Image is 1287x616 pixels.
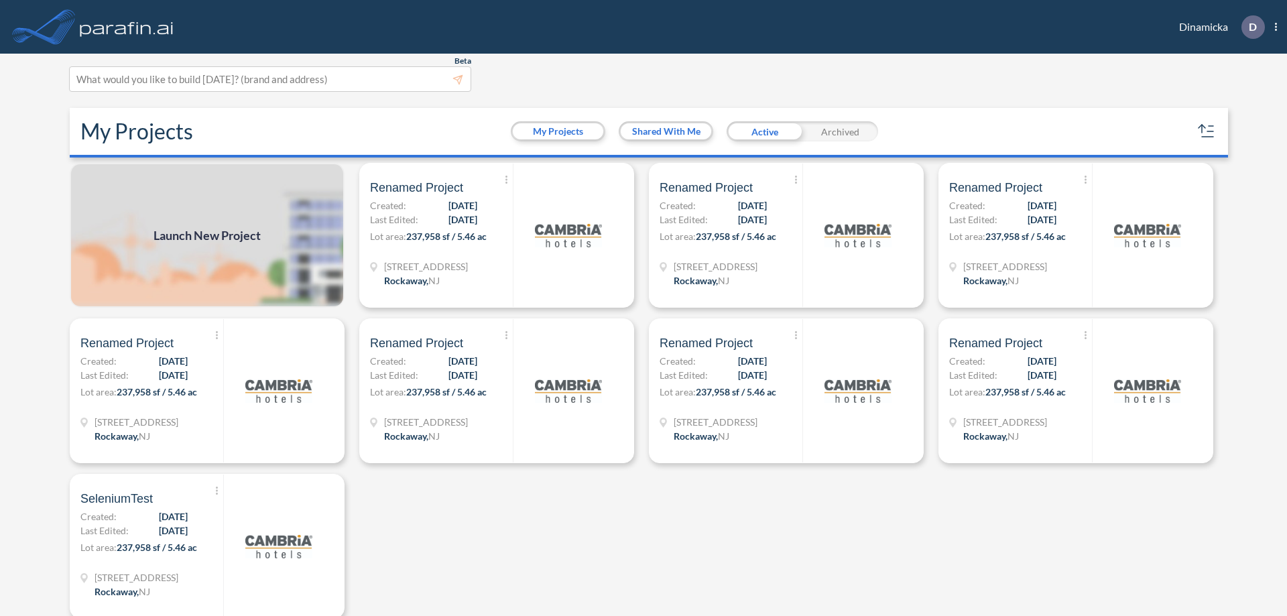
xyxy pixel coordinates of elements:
[384,415,468,429] span: 321 Mt Hope Ave
[370,386,406,397] span: Lot area:
[95,415,178,429] span: 321 Mt Hope Ave
[95,586,139,597] span: Rockaway ,
[660,231,696,242] span: Lot area:
[139,586,150,597] span: NJ
[80,119,193,144] h2: My Projects
[738,354,767,368] span: [DATE]
[428,430,440,442] span: NJ
[370,180,463,196] span: Renamed Project
[1007,430,1019,442] span: NJ
[660,386,696,397] span: Lot area:
[963,415,1047,429] span: 321 Mt Hope Ave
[370,212,418,227] span: Last Edited:
[454,56,471,66] span: Beta
[738,212,767,227] span: [DATE]
[448,198,477,212] span: [DATE]
[718,275,729,286] span: NJ
[985,386,1066,397] span: 237,958 sf / 5.46 ac
[70,163,345,308] a: Launch New Project
[660,180,753,196] span: Renamed Project
[159,368,188,382] span: [DATE]
[448,354,477,368] span: [DATE]
[77,13,176,40] img: logo
[384,273,440,288] div: Rockaway, NJ
[406,386,487,397] span: 237,958 sf / 5.46 ac
[949,386,985,397] span: Lot area:
[696,231,776,242] span: 237,958 sf / 5.46 ac
[1028,354,1056,368] span: [DATE]
[949,231,985,242] span: Lot area:
[80,354,117,368] span: Created:
[949,180,1042,196] span: Renamed Project
[95,429,150,443] div: Rockaway, NJ
[384,429,440,443] div: Rockaway, NJ
[80,386,117,397] span: Lot area:
[95,584,150,599] div: Rockaway, NJ
[674,273,729,288] div: Rockaway, NJ
[949,368,997,382] span: Last Edited:
[738,198,767,212] span: [DATE]
[727,121,802,141] div: Active
[963,429,1019,443] div: Rockaway, NJ
[535,202,602,269] img: logo
[660,212,708,227] span: Last Edited:
[159,509,188,523] span: [DATE]
[384,430,428,442] span: Rockaway ,
[80,542,117,553] span: Lot area:
[621,123,711,139] button: Shared With Me
[1114,202,1181,269] img: logo
[117,386,197,397] span: 237,958 sf / 5.46 ac
[95,430,139,442] span: Rockaway ,
[80,335,174,351] span: Renamed Project
[139,430,150,442] span: NJ
[406,231,487,242] span: 237,958 sf / 5.46 ac
[1114,357,1181,424] img: logo
[95,570,178,584] span: 321 Mt Hope Ave
[1028,198,1056,212] span: [DATE]
[384,275,428,286] span: Rockaway ,
[117,542,197,553] span: 237,958 sf / 5.46 ac
[674,415,757,429] span: 321 Mt Hope Ave
[70,163,345,308] img: add
[674,275,718,286] span: Rockaway ,
[428,275,440,286] span: NJ
[949,198,985,212] span: Created:
[1159,15,1277,39] div: Dinamicka
[660,335,753,351] span: Renamed Project
[245,357,312,424] img: logo
[738,368,767,382] span: [DATE]
[513,123,603,139] button: My Projects
[660,368,708,382] span: Last Edited:
[370,198,406,212] span: Created:
[802,121,878,141] div: Archived
[963,273,1019,288] div: Rockaway, NJ
[80,368,129,382] span: Last Edited:
[80,509,117,523] span: Created:
[535,357,602,424] img: logo
[674,259,757,273] span: 321 Mt Hope Ave
[1249,21,1257,33] p: D
[660,354,696,368] span: Created:
[660,198,696,212] span: Created:
[80,491,153,507] span: SeleniumTest
[718,430,729,442] span: NJ
[370,368,418,382] span: Last Edited:
[80,523,129,538] span: Last Edited:
[949,354,985,368] span: Created:
[674,430,718,442] span: Rockaway ,
[949,335,1042,351] span: Renamed Project
[384,259,468,273] span: 321 Mt Hope Ave
[824,357,892,424] img: logo
[1007,275,1019,286] span: NJ
[370,231,406,242] span: Lot area:
[448,212,477,227] span: [DATE]
[159,523,188,538] span: [DATE]
[963,275,1007,286] span: Rockaway ,
[245,513,312,580] img: logo
[963,430,1007,442] span: Rockaway ,
[696,386,776,397] span: 237,958 sf / 5.46 ac
[985,231,1066,242] span: 237,958 sf / 5.46 ac
[159,354,188,368] span: [DATE]
[824,202,892,269] img: logo
[1196,121,1217,142] button: sort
